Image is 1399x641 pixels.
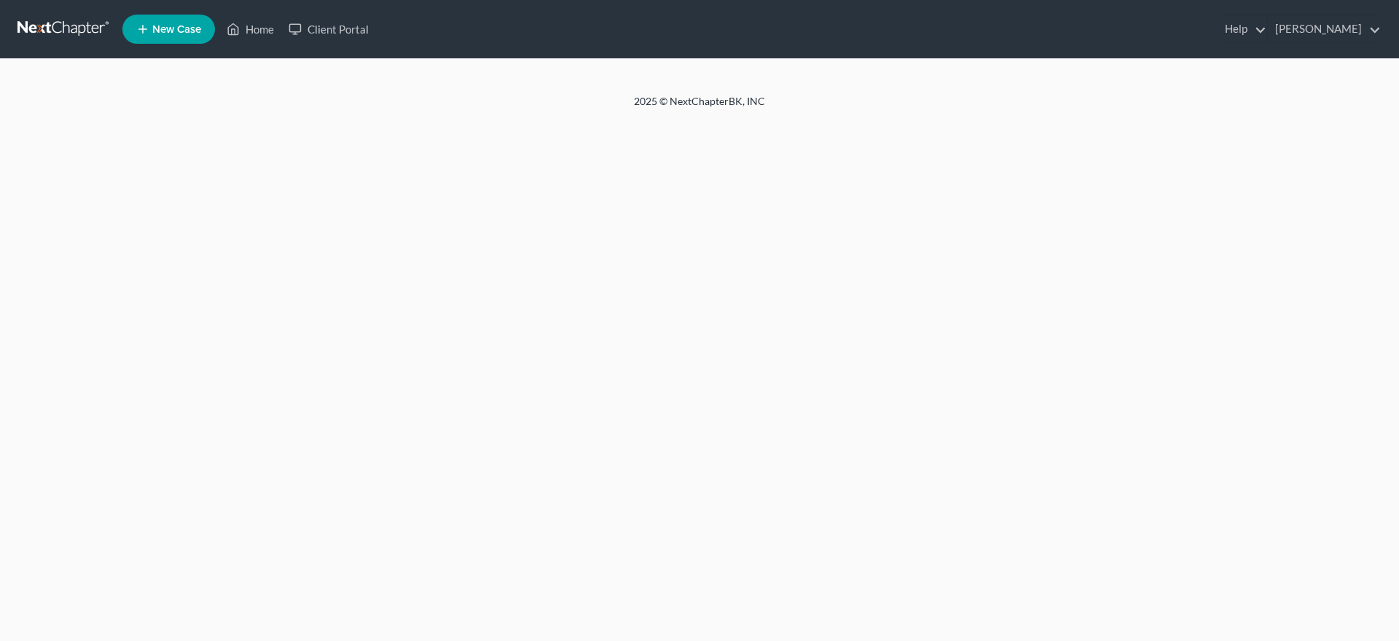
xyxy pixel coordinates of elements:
[219,16,281,42] a: Home
[122,15,215,44] new-legal-case-button: New Case
[1268,16,1381,42] a: [PERSON_NAME]
[284,94,1115,120] div: 2025 © NextChapterBK, INC
[281,16,376,42] a: Client Portal
[1218,16,1266,42] a: Help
